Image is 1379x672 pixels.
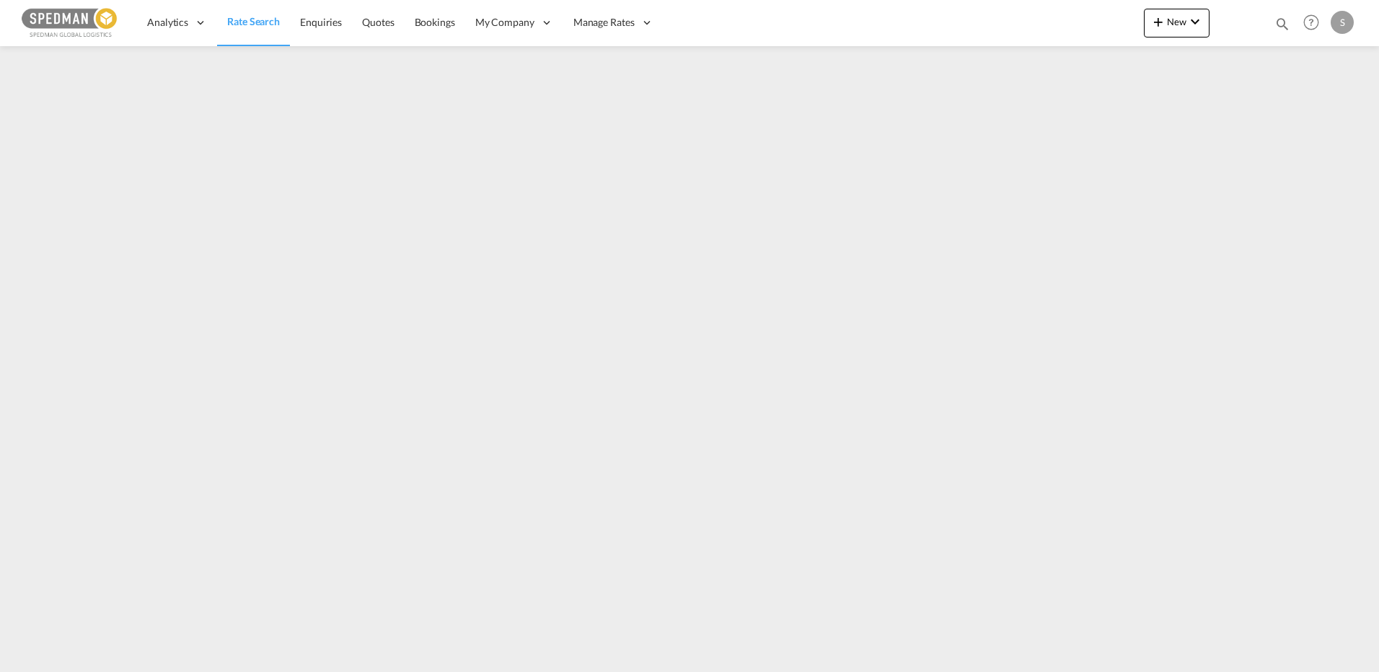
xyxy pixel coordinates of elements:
[475,15,534,30] span: My Company
[362,16,394,28] span: Quotes
[1150,13,1167,30] md-icon: icon-plus 400-fg
[300,16,342,28] span: Enquiries
[573,15,635,30] span: Manage Rates
[1274,16,1290,32] md-icon: icon-magnify
[1144,9,1210,37] button: icon-plus 400-fgNewicon-chevron-down
[22,6,119,39] img: c12ca350ff1b11efb6b291369744d907.png
[1331,11,1354,34] div: S
[147,15,188,30] span: Analytics
[1186,13,1204,30] md-icon: icon-chevron-down
[1150,16,1204,27] span: New
[415,16,455,28] span: Bookings
[1274,16,1290,37] div: icon-magnify
[1299,10,1323,35] span: Help
[1299,10,1331,36] div: Help
[227,15,280,27] span: Rate Search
